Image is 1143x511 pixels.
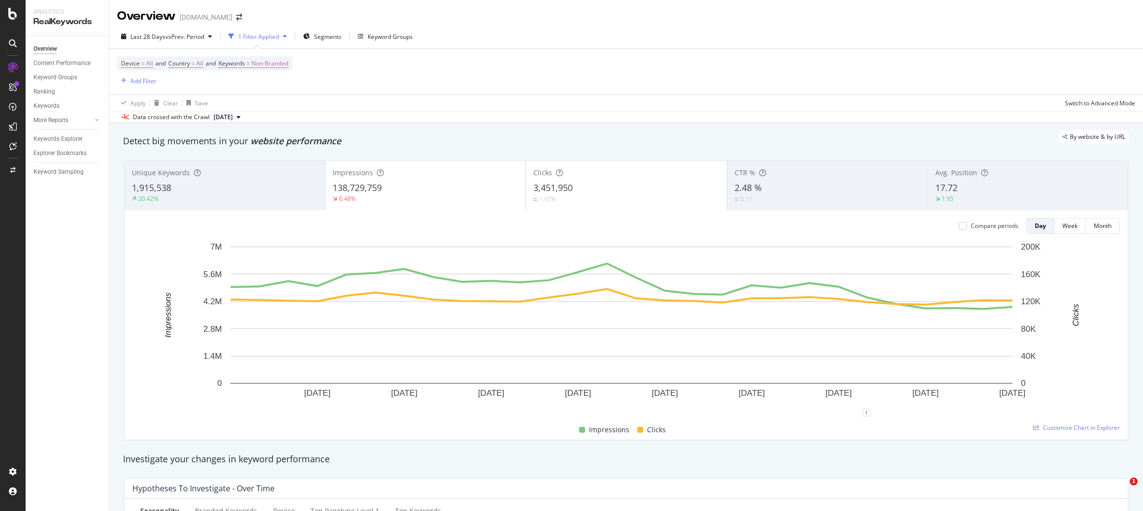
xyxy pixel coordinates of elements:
[1061,95,1135,111] button: Switch to Advanced Mode
[735,168,755,177] span: CTR %
[1021,324,1036,334] text: 80K
[33,167,84,177] div: Keyword Sampling
[117,29,216,44] button: Last 28 DaysvsPrev. Period
[935,168,977,177] span: Avg. Position
[33,115,68,126] div: More Reports
[183,95,208,111] button: Save
[165,32,204,41] span: vs Prev. Period
[33,101,102,111] a: Keywords
[33,87,55,97] div: Ranking
[339,194,356,203] div: 6.48%
[33,148,87,159] div: Explorer Bookmarks
[210,111,245,123] button: [DATE]
[195,99,208,107] div: Save
[1033,423,1120,432] a: Customize Chart in Explorer
[333,168,373,177] span: Impressions
[141,59,145,67] span: =
[299,29,345,44] button: Segments
[1021,242,1041,252] text: 200K
[314,32,341,41] span: Segments
[217,379,222,388] text: 0
[735,182,762,193] span: 2.48 %
[132,168,190,177] span: Unique Keywords
[203,270,222,279] text: 5.6M
[132,483,275,493] div: Hypotheses to Investigate - Over Time
[1058,130,1129,144] div: legacy label
[912,388,939,398] text: [DATE]
[33,134,102,144] a: Keywords Explorer
[130,32,165,41] span: Last 28 Days
[191,59,195,67] span: =
[33,115,92,126] a: More Reports
[33,87,102,97] a: Ranking
[236,14,242,21] div: arrow-right-arrow-left
[251,57,288,70] span: Non-Branded
[130,99,146,107] div: Apply
[368,32,413,41] div: Keyword Groups
[117,8,176,25] div: Overview
[1035,222,1046,230] div: Day
[33,167,102,177] a: Keyword Sampling
[238,32,279,41] div: 1 Filter Applied
[935,182,958,193] span: 17.72
[210,242,222,252] text: 7M
[130,77,156,85] div: Add Filter
[1065,99,1135,107] div: Switch to Advanced Mode
[203,324,222,334] text: 2.8M
[33,58,91,68] div: Content Performance
[1021,270,1041,279] text: 160K
[196,57,203,70] span: All
[138,194,158,203] div: 20.42%
[33,58,102,68] a: Content Performance
[163,292,173,338] text: Impressions
[117,75,156,87] button: Add Filter
[1021,379,1025,388] text: 0
[735,198,739,201] img: Equal
[1062,222,1078,230] div: Week
[942,194,954,203] div: 1.95
[33,8,101,16] div: Analytics
[739,388,765,398] text: [DATE]
[741,195,752,203] div: 0.11
[132,242,1111,413] svg: A chart.
[971,222,1019,230] div: Compare periods
[133,113,210,122] div: Data crossed with the Crawl
[117,95,146,111] button: Apply
[1086,218,1120,234] button: Month
[565,388,591,398] text: [DATE]
[999,388,1026,398] text: [DATE]
[1021,297,1041,306] text: 120K
[652,388,679,398] text: [DATE]
[155,59,166,67] span: and
[1070,134,1125,140] span: By website & by URL
[1071,304,1081,326] text: Clicks
[163,99,178,107] div: Clear
[203,297,222,306] text: 4.2M
[1026,218,1054,234] button: Day
[33,16,101,28] div: RealKeywords
[180,12,232,22] div: [DOMAIN_NAME]
[33,101,60,111] div: Keywords
[33,72,102,83] a: Keyword Groups
[33,72,77,83] div: Keyword Groups
[1094,222,1112,230] div: Month
[533,182,573,193] span: 3,451,950
[354,29,417,44] button: Keyword Groups
[150,95,178,111] button: Clear
[121,59,140,67] span: Device
[33,134,83,144] div: Keywords Explorer
[132,182,171,193] span: 1,915,538
[1130,478,1138,485] span: 1
[539,195,556,203] div: 1.97%
[304,388,331,398] text: [DATE]
[533,168,552,177] span: Clicks
[33,148,102,159] a: Explorer Bookmarks
[826,388,852,398] text: [DATE]
[214,113,233,122] span: 2025 Sep. 13th
[146,57,153,70] span: All
[478,388,504,398] text: [DATE]
[224,29,291,44] button: 1 Filter Applied
[533,198,537,201] img: Equal
[206,59,216,67] span: and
